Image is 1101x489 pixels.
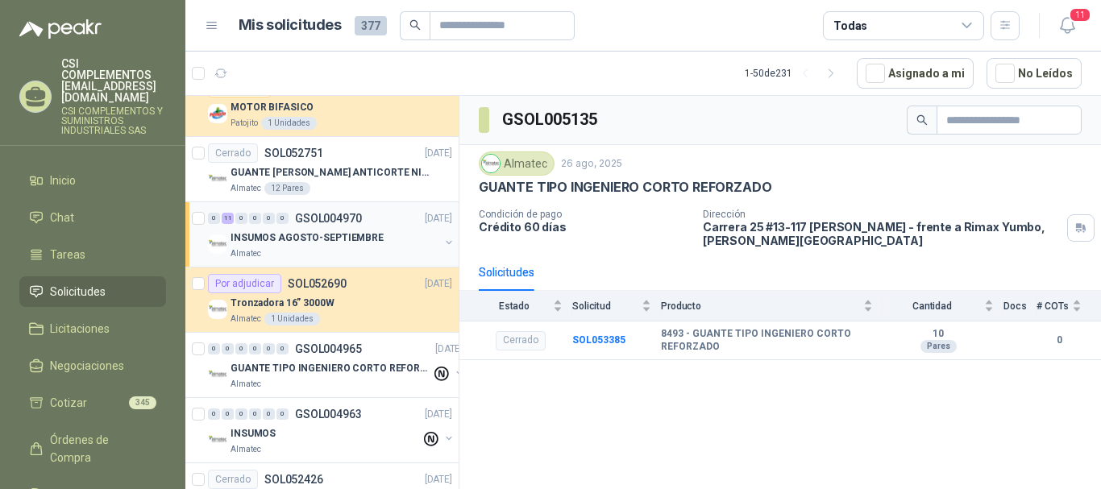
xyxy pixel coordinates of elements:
p: Tronzadora 16” 3000W [231,296,334,311]
div: 0 [222,408,234,420]
div: 0 [276,408,289,420]
div: 0 [235,213,247,224]
img: Company Logo [208,169,227,189]
div: Cerrado [496,331,546,350]
div: Cerrado [208,470,258,489]
p: Almatec [231,247,261,260]
img: Company Logo [208,104,227,123]
th: Docs [1003,291,1037,321]
div: Todas [833,17,867,35]
p: Almatec [231,313,261,325]
a: Solicitudes [19,276,166,307]
a: Negociaciones [19,350,166,381]
div: 0 [208,213,220,224]
a: Órdenes de Compra [19,425,166,473]
p: Almatec [231,443,261,456]
span: Negociaciones [50,357,124,375]
p: Almatec [231,378,261,391]
span: Chat [50,209,74,226]
p: Almatec [231,182,261,195]
img: Logo peakr [19,19,102,39]
span: 377 [355,16,387,35]
a: 0 11 0 0 0 0 GSOL004970[DATE] Company LogoINSUMOS AGOSTO-SEPTIEMBREAlmatec [208,209,455,260]
a: 0 0 0 0 0 0 GSOL004963[DATE] Company LogoINSUMOSAlmatec [208,404,455,456]
p: INSUMOS AGOSTO-SEPTIEMBRE [231,230,384,246]
div: 0 [208,343,220,354]
b: 10 [883,328,994,341]
p: Condición de pago [479,209,690,220]
p: CSI COMPLEMENTOS [EMAIL_ADDRESS][DOMAIN_NAME] [61,58,166,103]
button: Asignado a mi [857,58,974,89]
div: 1 - 50 de 231 [745,60,844,86]
a: Chat [19,202,166,233]
p: GUANTE [PERSON_NAME] ANTICORTE NIV 5 TALLA L [231,165,431,180]
h1: Mis solicitudes [239,14,342,37]
p: Crédito 60 días [479,220,690,234]
div: 0 [263,408,275,420]
div: 0 [263,213,275,224]
a: Licitaciones [19,313,166,344]
a: Por cotizarSOL052754[DATE] Company LogoMOTOR BIFASICOPatojito1 Unidades [185,72,459,137]
p: GSOL004970 [295,213,362,224]
a: CerradoSOL052751[DATE] Company LogoGUANTE [PERSON_NAME] ANTICORTE NIV 5 TALLA LAlmatec12 Pares [185,137,459,202]
p: CSI COMPLEMENTOS Y SUMINISTROS INDUSTRIALES SAS [61,106,166,135]
th: # COTs [1037,291,1101,321]
div: 0 [249,343,261,354]
div: 0 [276,343,289,354]
img: Company Logo [208,430,227,450]
p: [DATE] [425,146,452,161]
span: Cantidad [883,300,981,312]
b: 0 [1037,333,1082,348]
h3: GSOL005135 [502,107,600,132]
span: 345 [129,396,156,409]
th: Producto [661,291,883,321]
div: 0 [249,408,261,420]
th: Cantidad [883,291,1003,321]
th: Estado [459,291,572,321]
img: Company Logo [482,155,500,172]
div: Pares [920,340,957,353]
div: 0 [235,408,247,420]
span: # COTs [1037,300,1069,312]
span: Estado [479,300,550,312]
p: GSOL004965 [295,343,362,354]
p: [DATE] [425,472,452,487]
span: search [916,114,928,126]
span: Tareas [50,246,85,263]
p: [DATE] [425,407,452,422]
span: Inicio [50,172,76,189]
div: 1 Unidades [261,117,317,130]
th: Solicitud [572,291,661,321]
span: 11 [1069,7,1091,23]
img: Company Logo [208,234,227,254]
p: [DATE] [435,342,463,357]
span: Órdenes de Compra [50,431,151,466]
button: 11 [1053,11,1082,40]
p: [DATE] [425,276,452,292]
div: 0 [235,343,247,354]
b: 8493 - GUANTE TIPO INGENIERO CORTO REFORZADO [661,328,873,353]
p: INSUMOS [231,426,276,441]
p: GUANTE TIPO INGENIERO CORTO REFORZADO [231,361,431,376]
a: Cotizar345 [19,387,166,418]
button: No Leídos [987,58,1082,89]
p: SOL052751 [264,147,323,159]
div: Por adjudicar [208,274,281,293]
div: 0 [249,213,261,224]
div: 1 Unidades [264,313,320,325]
div: Almatec [479,151,555,176]
div: Solicitudes [479,263,534,281]
span: Solicitud [572,300,638,312]
div: 0 [276,213,289,224]
a: Tareas [19,239,166,270]
div: 12 Pares [264,182,310,195]
p: GUANTE TIPO INGENIERO CORTO REFORZADO [479,179,771,196]
span: Producto [661,300,860,312]
img: Company Logo [208,365,227,384]
div: 0 [263,343,275,354]
p: Patojito [231,117,258,130]
a: Por adjudicarSOL052690[DATE] Company LogoTronzadora 16” 3000WAlmatec1 Unidades [185,267,459,333]
p: [DATE] [425,211,452,226]
div: Cerrado [208,143,258,163]
p: MOTOR BIFASICO [231,100,314,115]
